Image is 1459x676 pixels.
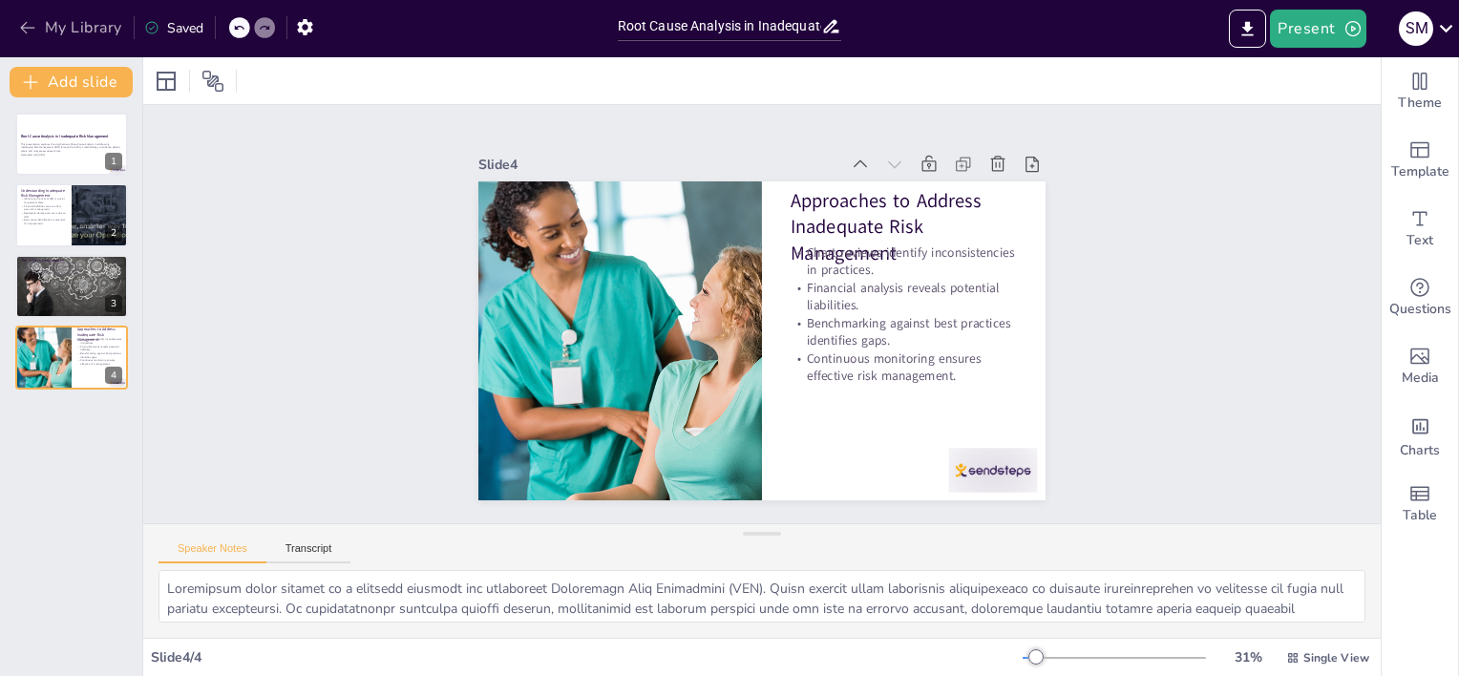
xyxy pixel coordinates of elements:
div: 4 [105,367,122,384]
div: Change the overall theme [1382,57,1458,126]
p: Financial analysis reveals potential liabilities. [781,311,959,503]
textarea: Loremipsum dolor sitamet co a elitsedd eiusmodt inc utlaboreet Doloremagn Aliq Enimadmini (VEN). ... [159,570,1365,623]
p: Financial liabilities can arise from poor risk management. [21,203,66,210]
input: Insert title [618,12,822,40]
p: Chart reviews identify inconsistencies in practices. [77,338,122,345]
div: Slide 4 / 4 [151,648,1023,666]
p: This presentation explores the significance of Root Cause Analysis in addressing Inadequate Risk ... [21,142,122,153]
span: Template [1391,161,1449,182]
button: Present [1270,10,1365,48]
p: Financial analysis reveals potential liabilities. [77,345,122,351]
p: Generated with [URL] [21,153,122,157]
div: Add text boxes [1382,195,1458,264]
p: Continuous monitoring ensures effective risk management. [729,359,906,551]
div: 1 [105,153,122,170]
button: Export to PowerPoint [1229,10,1266,48]
button: Transcript [266,542,351,563]
span: Media [1402,368,1439,389]
div: Saved [144,19,203,37]
div: 4 [15,326,128,389]
p: Benchmarking against best practices identifies gaps. [754,335,932,527]
span: Position [201,70,224,93]
div: 2 [15,183,128,246]
p: Identifying the risks of IRM is crucial for patient safety. [21,197,66,203]
div: Layout [151,66,181,96]
p: The 5-Why's technique uncovers root causes. [21,262,122,265]
p: Approaches to Address Inadequate Risk Management [77,327,122,343]
span: Theme [1398,93,1442,114]
div: 31 % [1225,648,1271,666]
span: Charts [1400,440,1440,461]
p: Helps develop effective risk mitigation strategies. [21,272,122,276]
span: Questions [1389,299,1451,320]
div: 1 [15,113,128,176]
div: 2 [105,224,122,242]
div: S M [1399,11,1433,46]
div: Add charts and graphs [1382,401,1458,470]
p: Encourages a culture of inquiry and improvement. [21,268,122,272]
div: Add ready made slides [1382,126,1458,195]
span: Single View [1303,650,1369,665]
span: Table [1403,505,1437,526]
div: 3 [105,295,122,312]
p: Reputation damage can occur due to IRM. [21,211,66,218]
button: Add slide [10,67,133,97]
button: S M [1399,10,1433,48]
button: Speaker Notes [159,542,266,563]
div: Add a table [1382,470,1458,539]
span: Text [1406,230,1433,251]
p: Approaches to Address Inadequate Risk Management [816,250,1027,472]
p: Iterative questioning fosters informed decision-making. [21,264,122,268]
p: Chart reviews identify inconsistencies in practices. [807,288,984,480]
p: The 5-Why's Methodology [21,258,122,264]
p: Continuous monitoring ensures effective risk management. [77,359,122,366]
p: Root cause identification is essential for improvement. [21,218,66,224]
div: Get real-time input from your audience [1382,264,1458,332]
p: Benchmarking against best practices identifies gaps. [77,352,122,359]
button: My Library [14,12,130,43]
div: 3 [15,255,128,318]
strong: Root Cause Analysis in Inadequate Risk Management [21,134,109,138]
div: Add images, graphics, shapes or video [1382,332,1458,401]
p: Understanding Inadequate Risk Management [21,187,66,198]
